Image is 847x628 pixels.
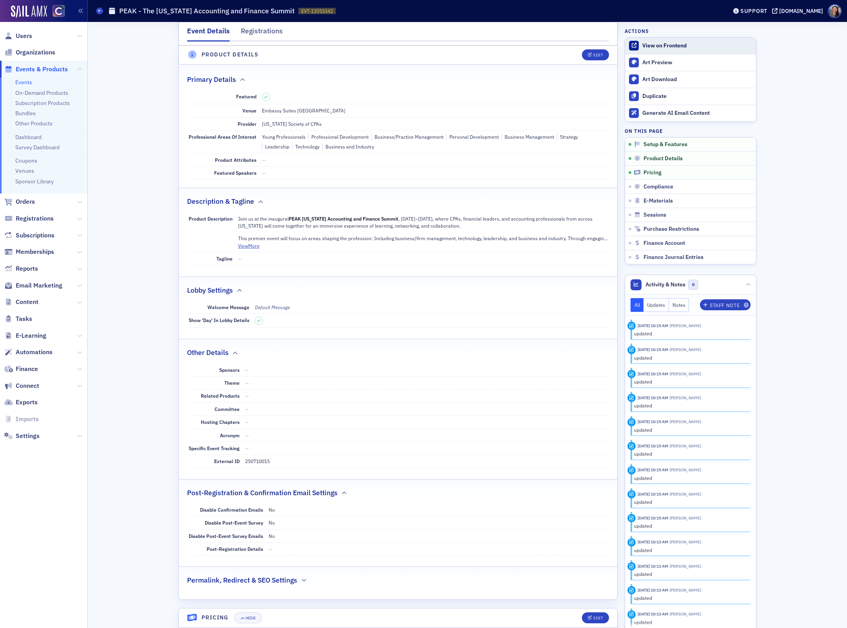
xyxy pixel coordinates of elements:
h2: Description & Tagline [187,196,254,206]
span: Committee [214,406,240,412]
button: ViewMore [238,242,260,249]
a: Connect [4,382,39,390]
dd: 250710015 [245,455,608,467]
a: Subscriptions [4,231,55,240]
button: [DOMAIN_NAME] [772,8,826,14]
button: Notes [669,298,689,312]
div: Update [627,562,636,570]
span: [US_STATE] Society of CPAs [262,121,322,127]
span: Content [16,298,38,306]
span: Registrations [16,214,54,223]
span: Lauren Standiford [668,539,701,545]
div: updated [634,330,745,337]
a: Memberships [4,248,54,256]
span: Organizations [16,48,55,57]
span: Specific Event Tracking [189,445,240,451]
div: updated [634,402,745,409]
a: Events & Products [4,65,68,74]
h2: Permalink, Redirect & SEO Settings [187,575,297,585]
a: Coupons [15,157,37,164]
span: Purchase Restrictions [643,226,699,233]
div: updated [634,354,745,361]
a: Imports [4,415,39,423]
span: Sponsors [219,367,240,373]
span: Setup & Features [643,141,687,148]
a: Registrations [4,214,54,223]
div: Default Message [255,304,608,311]
button: Hide [234,612,262,623]
div: updated [634,378,745,385]
div: updated [634,474,745,481]
button: Edit [582,612,609,623]
span: — [245,445,249,451]
span: E-Materials [643,197,673,205]
span: Reports [16,264,38,273]
a: View on Frontend [625,38,756,54]
span: Tasks [16,315,32,323]
span: Sessions [643,212,666,219]
div: Update [627,346,636,354]
div: updated [634,450,745,457]
span: Disable Post-Event Survey Emails [189,533,263,539]
span: Lauren Standiford [668,587,701,593]
a: Other Products [15,120,53,127]
a: View Homepage [47,5,65,18]
a: Exports [4,398,38,407]
h2: Lobby Settings [187,285,233,295]
h4: Pricing [202,614,229,622]
a: Dashboard [15,134,42,141]
span: — [245,432,249,438]
time: 8/21/2025 10:15 AM [638,323,668,328]
span: — [245,406,249,412]
span: Lauren Standiford [668,443,701,449]
h4: Product Details [202,51,258,59]
div: updated [634,498,745,505]
div: updated [634,522,745,529]
div: Update [627,394,636,402]
div: [DOMAIN_NAME] [779,7,823,14]
span: Memberships [16,248,54,256]
span: Show 'Day' in Lobby Details [189,317,249,323]
span: Users [16,32,32,40]
a: Content [4,298,38,306]
button: Edit [582,49,609,60]
a: Automations [4,348,53,357]
span: Tagline [216,255,233,262]
span: Lauren Standiford [668,371,701,376]
h2: Primary Details [187,74,236,85]
time: 8/21/2025 10:15 AM [638,419,668,424]
span: — [238,255,242,262]
time: 8/21/2025 10:15 AM [638,515,668,521]
div: updated [634,619,745,626]
time: 8/21/2025 10:15 AM [638,395,668,400]
button: All [631,298,644,312]
span: — [245,393,249,399]
div: Hide [245,616,256,620]
div: Strategy [557,133,578,140]
span: Settings [16,432,40,440]
a: SailAMX [11,5,47,18]
span: Disable Confirmation Emails [200,507,263,513]
h2: Other Details [187,347,229,358]
dd: No [269,516,608,529]
div: Update [627,370,636,378]
span: Featured Speakers [214,170,256,176]
span: Exports [16,398,38,407]
div: Art Download [642,76,752,83]
a: Reports [4,264,38,273]
a: Sponsor Library [15,178,54,185]
span: — [262,157,266,163]
span: Email Marketing [16,281,62,290]
time: 8/21/2025 10:15 AM [638,491,668,497]
a: Finance [4,365,38,373]
span: Profile [828,4,842,18]
time: 8/21/2025 10:15 AM [638,467,668,472]
div: updated [634,547,745,554]
span: E-Learning [16,331,46,340]
span: Lauren Standiford [668,419,701,424]
span: Venue [242,107,256,114]
span: Post-Registration Details [207,546,263,552]
div: Event Details [187,26,230,42]
p: Join us at the inaugural , [DATE]–[DATE], where CPAs, financial leaders, and accounting professio... [238,215,608,230]
a: Subscription Products [15,100,70,107]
